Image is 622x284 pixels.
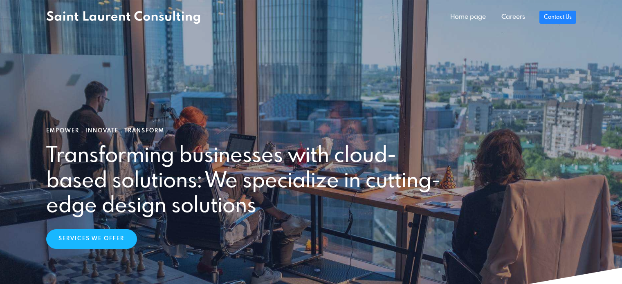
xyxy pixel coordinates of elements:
[46,144,444,219] h2: Transforming businesses with cloud-based solutions: We specialize in cutting-edge design solutions
[539,11,576,24] a: Contact Us
[442,9,494,25] a: Home page
[494,9,533,25] a: Careers
[46,127,576,134] h1: Empower . Innovate . Transform
[46,229,137,249] a: Services We Offer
